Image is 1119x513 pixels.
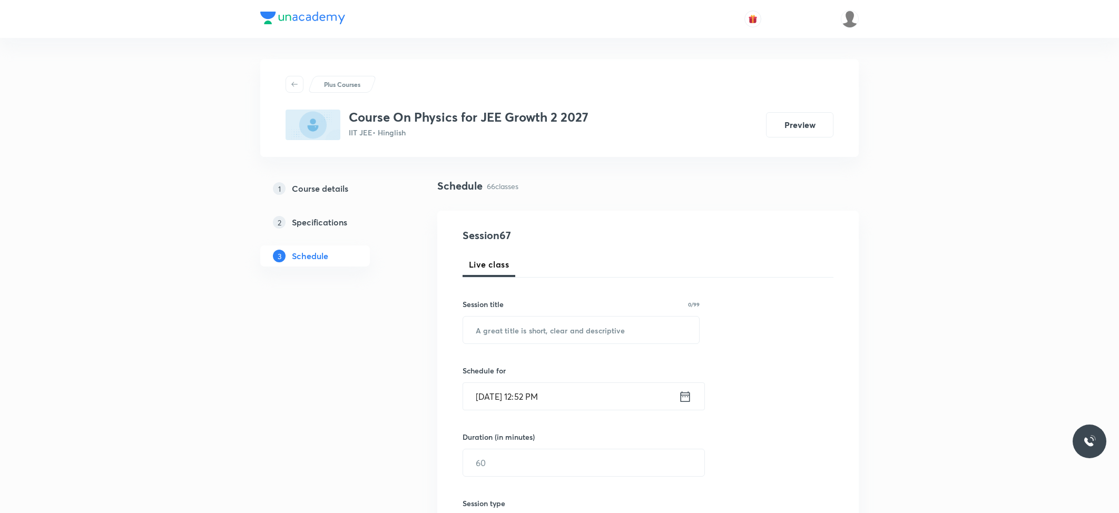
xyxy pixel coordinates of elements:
p: 0/99 [688,302,700,307]
a: Company Logo [260,12,345,27]
img: BF458939-86F2-4F00-B86F-AA12CBEB85C9_plus.png [286,110,340,140]
h5: Schedule [292,250,328,262]
h5: Specifications [292,216,347,229]
input: 60 [463,449,704,476]
input: A great title is short, clear and descriptive [463,317,699,343]
span: Live class [469,258,509,271]
h6: Session type [463,498,505,509]
img: Company Logo [260,12,345,24]
img: avatar [748,14,758,24]
a: 2Specifications [260,212,404,233]
p: 3 [273,250,286,262]
h6: Schedule for [463,365,700,376]
p: Plus Courses [324,80,360,89]
p: 1 [273,182,286,195]
h3: Course On Physics for JEE Growth 2 2027 [349,110,588,125]
p: 66 classes [487,181,518,192]
h4: Schedule [437,178,483,194]
button: avatar [744,11,761,27]
h6: Duration (in minutes) [463,431,535,442]
a: 1Course details [260,178,404,199]
img: ttu [1083,435,1096,448]
p: 2 [273,216,286,229]
h4: Session 67 [463,228,655,243]
button: Preview [766,112,833,137]
p: IIT JEE • Hinglish [349,127,588,138]
h5: Course details [292,182,348,195]
img: Divya tyagi [841,10,859,28]
h6: Session title [463,299,504,310]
